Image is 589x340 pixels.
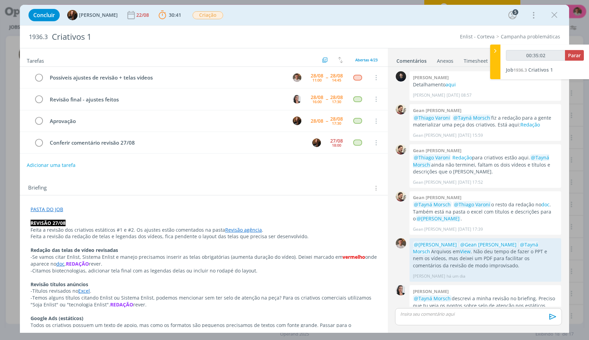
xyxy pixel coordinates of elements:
p: para criativos estão aqui. ainda não terminei, faltam os dois vídeos e títulos e descrições que o... [413,154,558,175]
img: T [67,10,78,20]
span: @Tayná Morsch [453,114,490,121]
button: Criação [192,11,223,20]
p: Gean [PERSON_NAME] [413,226,457,232]
span: @Thiago Varoni [414,114,450,121]
button: Adicionar uma tarefa [26,159,76,171]
a: Campanha problemáticas [501,33,560,40]
div: 28/08 [311,95,323,100]
p: Todos os criativos possuem um texto de apoio, mas como os formatos são pequenos precisamos de tex... [31,322,377,336]
b: Gean [PERSON_NAME] [413,147,461,154]
span: há um dia [447,273,465,279]
p: Feita a revisão dos criativos estáticos #1 e #2. Os ajustes estão comentados na pasta . [31,227,377,233]
a: doc [56,260,65,267]
span: Concluir [33,12,55,18]
img: G [396,191,406,202]
p: descrevi a minha revisão no briefing. Preciso que tu veja os pontos sobre selo de atenção nos est... [413,295,558,330]
strong: REDAÇÃO [110,301,133,308]
div: Possíveis ajustes de revisão + telas vídeos [47,73,286,82]
div: 28/08 [311,73,323,78]
a: Revisão agência [225,227,262,233]
button: 5 [507,10,518,21]
span: Tarefas [27,56,44,64]
strong: Revisão títulos anúncios [31,281,88,288]
b: Gean [PERSON_NAME] [413,194,461,201]
strong: Google Ads (estáticos) [31,315,83,321]
p: o resto da redação no . Também está na pasta o excel com títulos e descrições para o . [413,201,558,222]
button: C [292,94,302,104]
p: Feita a revisão da redação de telas e legendas dos vídeos, fica pendente o layout das telas que p... [31,233,377,240]
div: Conferir comentário revisão 27/08 [47,138,306,147]
div: Anexos [437,58,453,64]
a: Redação [520,121,540,128]
a: Excel [78,288,90,294]
span: [DATE] 08:57 [447,92,472,98]
div: 28/08 [330,117,343,121]
span: [DATE] 15:59 [458,132,483,138]
span: Criativos 1 [528,66,553,73]
b: Gean [PERSON_NAME] [413,107,461,113]
div: Aprovação [47,117,286,125]
p: fiz a redação para a gente materializar uma peça dos criativos. Está aqui: [413,114,558,129]
span: @Tayná Morsch [413,154,549,168]
span: [DATE] 17:39 [458,226,483,232]
button: T [292,72,302,83]
img: G [396,104,406,114]
img: T [396,238,406,248]
span: -- [326,75,328,80]
b: [PERSON_NAME] [413,288,449,294]
button: T[PERSON_NAME] [67,10,118,20]
span: 30:41 [169,12,181,18]
div: 11:00 [312,78,322,82]
span: Criação [193,11,223,19]
p: -Se vamos citar Enlist, Sistema Enlist e manejo precisamos inserir as telas obrigatórias (aumenta... [31,254,377,267]
img: G [396,144,406,155]
div: 28/08 [330,73,343,78]
p: Detalhamento [413,81,558,88]
strong: Redação das telas de vídeo revisadas [31,247,118,253]
div: 16:00 [312,100,322,104]
div: 22/08 [136,13,150,17]
span: -- [326,97,328,101]
img: T [293,117,301,125]
button: 30:41 [157,10,183,21]
strong: vermelho [343,254,365,260]
span: [PERSON_NAME] [79,13,118,17]
div: Criativos 1 [49,28,336,45]
div: 17:30 [332,100,341,104]
span: @[PERSON_NAME] [414,241,457,248]
span: 1936.3 [513,67,527,73]
p: -Títulos revisados no . [31,288,377,294]
p: Gean [PERSON_NAME] [413,132,457,138]
a: Job1936.3Criativos 1 [506,66,553,73]
div: 17:30 [332,121,341,125]
p: -Citamos biotecnologias, adicionar tela final com as legendas delas ou incluir no rodapé do layout. [31,267,377,274]
a: Timesheet [463,54,488,64]
a: PASTA DO JOB [31,206,63,212]
span: @Tayná Morsch [413,241,538,255]
div: dialog [20,5,569,333]
img: T [293,73,301,82]
img: C [396,71,406,82]
button: Concluir [28,9,60,21]
span: Briefing [28,184,47,193]
div: 14:45 [332,78,341,82]
strong: REVISÃO 27/08 [31,220,66,226]
p: [PERSON_NAME] [413,92,445,98]
div: Revisão final - ajustes feitos [47,95,286,104]
strong: REDAÇÃO [66,260,89,267]
a: doc [541,201,550,208]
span: @Gean [PERSON_NAME] [460,241,517,248]
button: Parar [565,50,584,61]
div: 5 [512,9,518,15]
span: @[PERSON_NAME] [417,215,460,222]
div: 27/08 [330,138,343,143]
span: Abertas 4/23 [355,57,378,62]
span: @Thiago Varoni [454,201,490,208]
span: [DATE] 17:52 [458,179,483,185]
a: Redação [452,154,472,161]
div: 18:00 [332,143,341,147]
span: rever. [133,301,147,308]
a: aqui [446,81,456,88]
p: -Temos alguns títulos citando Enlist ou Sistema Enlist, podemos mencionar sem ter selo de atenção... [31,294,377,308]
button: T [311,137,322,148]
